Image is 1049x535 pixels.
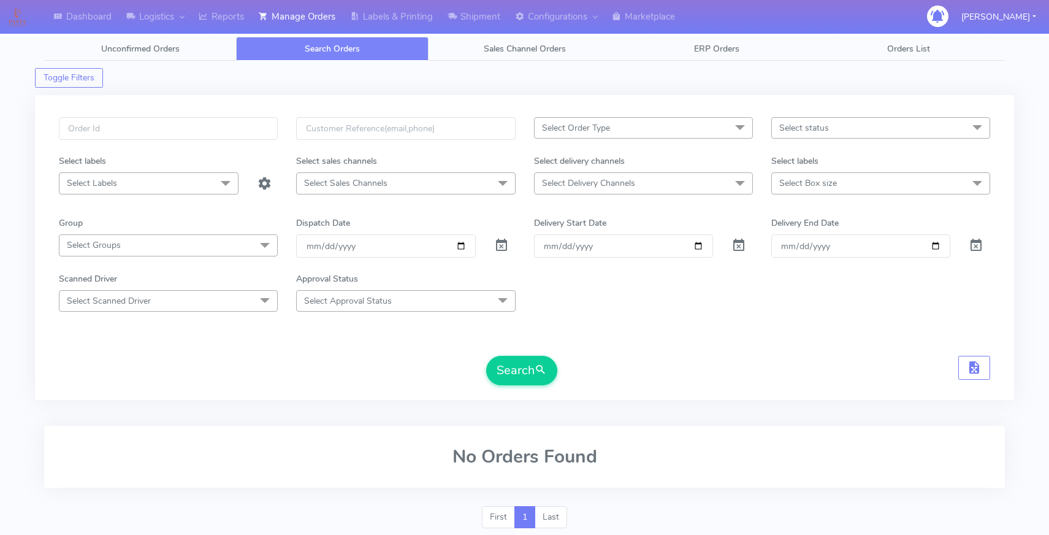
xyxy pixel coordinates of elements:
ul: Tabs [44,37,1005,61]
label: Dispatch Date [296,217,350,229]
label: Scanned Driver [59,272,117,285]
label: Select delivery channels [534,155,625,167]
span: Search Orders [305,43,360,55]
span: Select status [779,122,829,134]
span: Select Delivery Channels [542,177,635,189]
a: 1 [514,506,535,528]
input: Customer Reference(email,phone) [296,117,515,140]
span: Select Scanned Driver [67,295,151,307]
span: Select Order Type [542,122,610,134]
label: Approval Status [296,272,358,285]
button: Toggle Filters [35,68,103,88]
label: Group [59,217,83,229]
span: Orders List [887,43,930,55]
span: Unconfirmed Orders [101,43,180,55]
label: Delivery End Date [771,217,839,229]
span: Select Approval Status [304,295,392,307]
span: Select Groups [67,239,121,251]
label: Delivery Start Date [534,217,606,229]
span: Select Sales Channels [304,177,387,189]
span: Select Labels [67,177,117,189]
span: ERP Orders [694,43,739,55]
label: Select labels [59,155,106,167]
button: [PERSON_NAME] [952,4,1045,29]
button: Search [486,356,557,385]
span: Select Box size [779,177,837,189]
input: Order Id [59,117,278,140]
label: Select labels [771,155,818,167]
label: Select sales channels [296,155,377,167]
span: Sales Channel Orders [484,43,566,55]
h2: No Orders Found [59,447,990,467]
